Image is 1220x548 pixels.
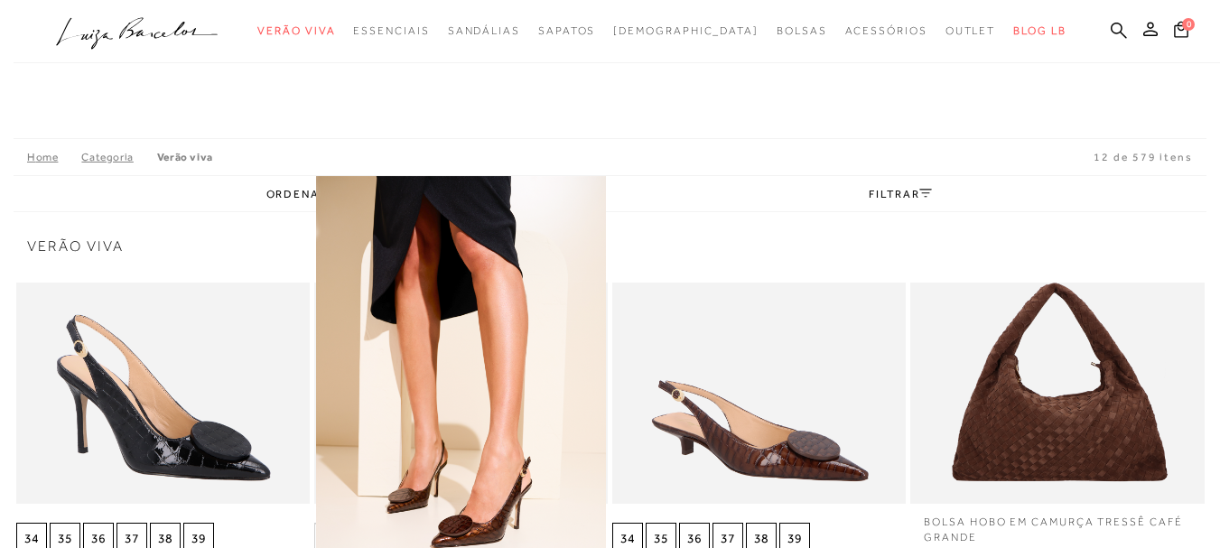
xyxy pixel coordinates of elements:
button: 0 [1169,20,1194,44]
a: noSubCategoriesText [945,14,996,48]
span: Outlet [945,24,996,37]
span: Sandálias [448,24,520,37]
span: Verão Viva [257,24,335,37]
a: Categoria [81,151,156,163]
a: BLOG LB [1013,14,1066,48]
a: Verão Viva [157,151,213,163]
span: Acessórios [845,24,927,37]
span: [DEMOGRAPHIC_DATA] [613,24,759,37]
a: Home [27,151,81,163]
span: Bolsas [777,24,827,37]
a: BOLSA HOBO EM CAMURÇA TRESSÊ CAFÉ GRANDE [910,504,1204,545]
span: 0 [1182,18,1195,31]
a: noSubCategoriesText [448,14,520,48]
a: noSubCategoriesText [257,14,335,48]
span: Verão Viva [27,239,1193,254]
a: noSubCategoriesText [353,14,429,48]
a: noSubCategoriesText [777,14,827,48]
span: Sapatos [538,24,595,37]
span: BLOG LB [1013,24,1066,37]
span: Essenciais [353,24,429,37]
a: noSubCategoriesText [538,14,595,48]
span: 12 de 579 itens [1094,151,1193,163]
a: noSubCategoriesText [845,14,927,48]
a: noSubCategoriesText [613,14,759,48]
